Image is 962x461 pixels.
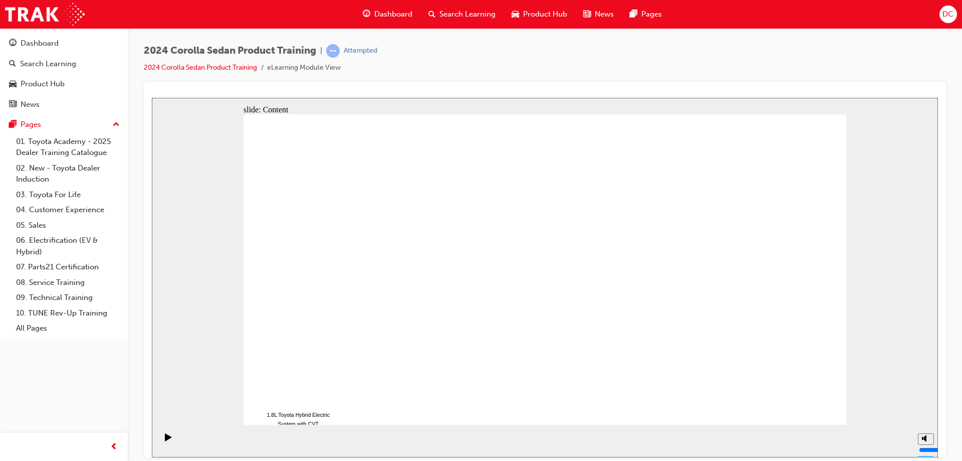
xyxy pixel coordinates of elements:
[767,348,832,356] input: volume
[766,336,782,347] button: Mute (Ctrl+Alt+M)
[641,9,662,20] span: Pages
[942,9,953,20] span: DC
[523,9,567,20] span: Product Hub
[21,99,40,110] div: News
[363,8,370,21] span: guage-icon
[4,115,124,134] button: Pages
[12,321,124,336] a: All Pages
[355,4,420,25] a: guage-iconDashboard
[12,161,124,187] a: 02. New - Toyota Dealer Induction
[12,218,124,233] a: 05. Sales
[504,4,575,25] a: car-iconProduct Hub
[761,327,781,360] div: misc controls
[5,335,22,352] button: Play (Ctrl+Alt+P)
[326,44,340,58] span: learningRecordVerb_ATTEMPT-icon
[5,327,22,360] div: playback controls
[20,58,76,70] div: Search Learning
[575,4,622,25] a: news-iconNews
[4,34,124,53] a: Dashboard
[12,202,124,218] a: 04. Customer Experience
[428,8,435,21] span: search-icon
[21,78,65,90] div: Product Hub
[439,9,496,20] span: Search Learning
[110,441,118,453] span: prev-icon
[344,46,377,56] div: Attempted
[113,118,120,131] span: up-icon
[12,233,124,259] a: 06. Electrification (EV & Hybrid)
[320,45,322,57] span: |
[9,39,17,48] span: guage-icon
[267,62,341,74] li: eLearning Module View
[630,8,637,21] span: pages-icon
[12,187,124,203] a: 03. Toyota For Life
[12,305,124,321] a: 10. TUNE Rev-Up Training
[4,95,124,114] a: News
[512,8,519,21] span: car-icon
[4,55,124,73] a: Search Learning
[144,45,316,57] span: 2024 Corolla Sedan Product Training
[9,80,17,89] span: car-icon
[4,32,124,115] button: DashboardSearch LearningProduct HubNews
[583,8,591,21] span: news-icon
[21,119,41,130] div: Pages
[12,259,124,275] a: 07. Parts21 Certification
[420,4,504,25] a: search-iconSearch Learning
[4,75,124,93] a: Product Hub
[12,275,124,290] a: 08. Service Training
[144,63,257,72] a: 2024 Corolla Sedan Product Training
[5,3,85,26] img: Trak
[9,100,17,109] span: news-icon
[595,9,614,20] span: News
[622,4,670,25] a: pages-iconPages
[12,134,124,161] a: 01. Toyota Academy - 2025 Dealer Training Catalogue
[12,290,124,305] a: 09. Technical Training
[21,38,59,49] div: Dashboard
[939,6,957,23] button: DC
[374,9,412,20] span: Dashboard
[9,60,16,69] span: search-icon
[9,120,17,129] span: pages-icon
